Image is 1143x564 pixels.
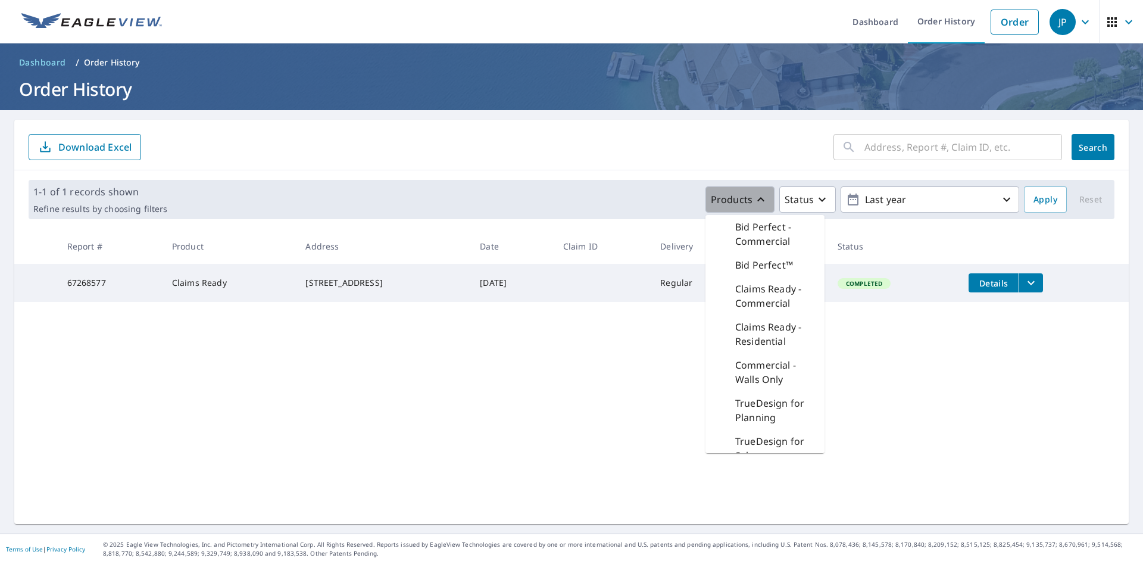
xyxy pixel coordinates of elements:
div: TrueDesign for Planning [705,391,825,429]
p: Claims Ready - Commercial [735,282,815,310]
span: Details [976,278,1011,289]
button: Last year [841,186,1019,213]
div: [STREET_ADDRESS] [305,277,461,289]
nav: breadcrumb [14,53,1129,72]
span: Completed [839,279,889,288]
li: / [76,55,79,70]
button: Status [779,186,836,213]
a: Dashboard [14,53,71,72]
a: Order [991,10,1039,35]
p: Bid Perfect - Commercial [735,220,815,248]
p: | [6,546,85,553]
th: Claim ID [554,229,651,264]
p: © 2025 Eagle View Technologies, Inc. and Pictometry International Corp. All Rights Reserved. Repo... [103,540,1137,558]
div: Bid Perfect - Commercial [705,215,825,253]
p: Bid Perfect™ [735,258,793,272]
a: Privacy Policy [46,545,85,553]
p: Last year [860,189,1000,210]
p: Products [711,192,752,207]
div: Claims Ready - Residential [705,315,825,353]
img: EV Logo [21,13,162,31]
div: Bid Perfect™ [705,253,825,277]
p: Download Excel [58,141,132,154]
p: 1-1 of 1 records shown [33,185,167,199]
h1: Order History [14,77,1129,101]
th: Date [470,229,554,264]
button: Products [705,186,775,213]
span: Apply [1033,192,1057,207]
td: Regular [651,264,745,302]
p: Status [785,192,814,207]
p: Claims Ready - Residential [735,320,815,348]
button: detailsBtn-67268577 [969,273,1019,292]
button: filesDropdownBtn-67268577 [1019,273,1043,292]
th: Product [163,229,296,264]
p: TrueDesign for Planning [735,396,815,425]
div: TrueDesign for Sales [705,429,825,468]
div: JP [1050,9,1076,35]
th: Delivery [651,229,745,264]
div: Claims Ready - Commercial [705,277,825,315]
td: Claims Ready [163,264,296,302]
a: Terms of Use [6,545,43,553]
th: Address [296,229,470,264]
p: Commercial - Walls Only [735,358,815,387]
p: Refine results by choosing filters [33,204,167,214]
p: TrueDesign for Sales [735,434,815,463]
th: Status [828,229,959,264]
p: Order History [84,57,140,68]
input: Address, Report #, Claim ID, etc. [864,130,1062,164]
button: Search [1072,134,1114,160]
button: Download Excel [29,134,141,160]
td: [DATE] [470,264,554,302]
span: Search [1081,142,1105,153]
div: Commercial - Walls Only [705,353,825,391]
th: Report # [58,229,163,264]
span: Dashboard [19,57,66,68]
td: 67268577 [58,264,163,302]
button: Apply [1024,186,1067,213]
